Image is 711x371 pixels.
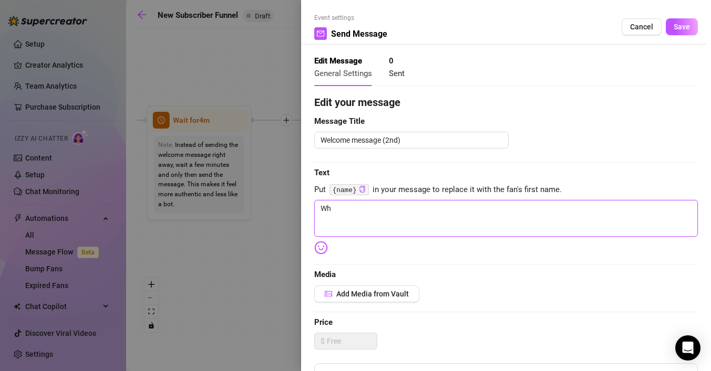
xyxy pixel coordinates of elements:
button: Click to Copy [359,186,366,194]
strong: Message Title [314,116,365,126]
span: Event settings [314,13,387,23]
img: svg%3e [314,241,328,255]
strong: Edit your message [314,96,400,109]
input: Free [327,333,377,349]
span: picture [325,290,332,298]
button: Add Media from Vault [314,285,419,302]
strong: Edit Message [314,56,362,66]
textarea: Welcome message (2nd) [314,132,509,149]
div: Open Intercom Messenger [675,335,700,361]
span: Cancel [630,23,653,31]
code: {name} [329,184,369,195]
button: Save [666,18,698,35]
strong: 0 [389,56,394,66]
span: Send Message [331,27,387,40]
strong: Media [314,270,336,279]
strong: Text [314,168,329,177]
button: Cancel [622,18,662,35]
textarea: W [314,200,698,237]
span: Save [674,23,690,31]
span: mail [317,30,324,37]
strong: Price [314,317,333,327]
span: Add Media from Vault [336,290,409,298]
span: Sent [389,69,405,78]
span: Put in your message to replace it with the fan's first name. [314,184,698,196]
span: copy [359,186,366,193]
span: General Settings [314,69,372,78]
